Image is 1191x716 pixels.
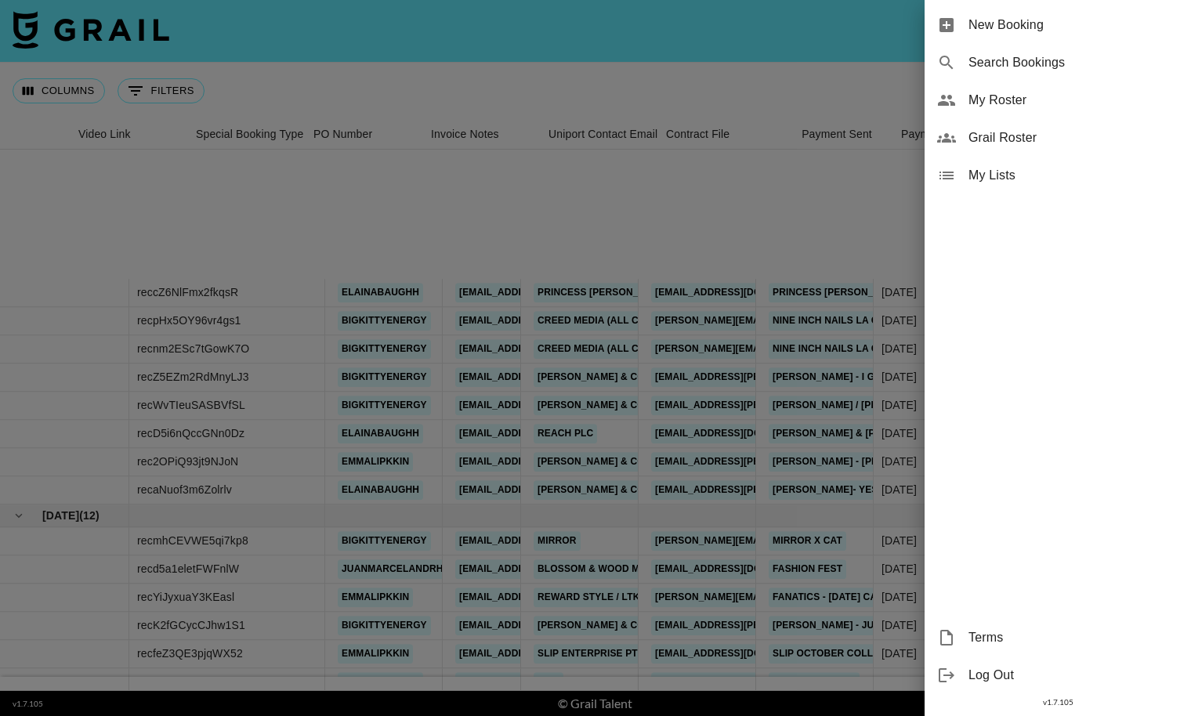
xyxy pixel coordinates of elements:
[925,44,1191,81] div: Search Bookings
[968,628,1178,647] span: Terms
[968,16,1178,34] span: New Booking
[968,128,1178,147] span: Grail Roster
[925,119,1191,157] div: Grail Roster
[968,53,1178,72] span: Search Bookings
[925,81,1191,119] div: My Roster
[925,694,1191,711] div: v 1.7.105
[925,656,1191,694] div: Log Out
[968,91,1178,110] span: My Roster
[925,6,1191,44] div: New Booking
[925,619,1191,656] div: Terms
[925,157,1191,194] div: My Lists
[968,666,1178,685] span: Log Out
[968,166,1178,185] span: My Lists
